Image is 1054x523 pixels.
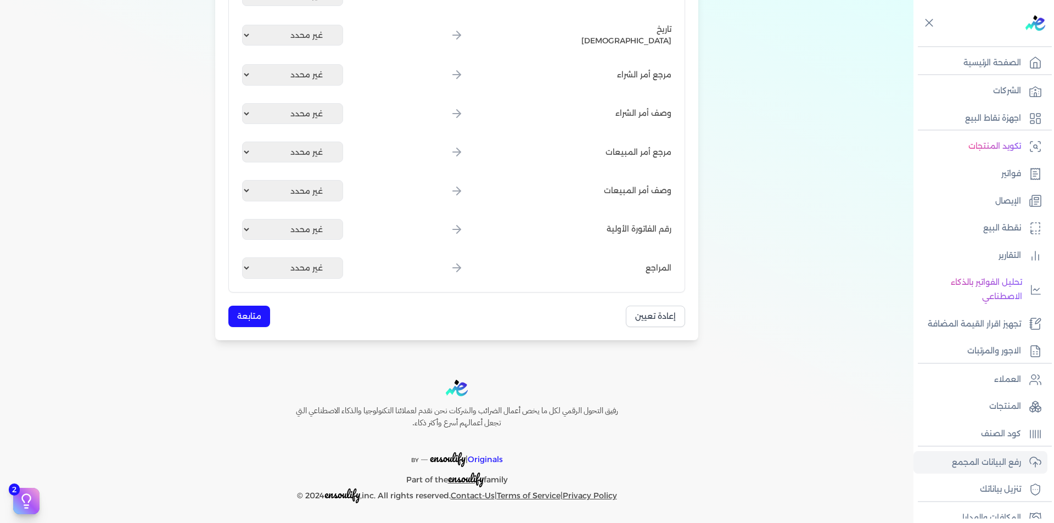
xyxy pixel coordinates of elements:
a: الشركات [913,80,1047,103]
p: الصفحة الرئيسية [963,56,1021,70]
a: Terms of Service [497,491,560,500]
p: التقارير [999,249,1021,263]
span: ensoulify [430,449,466,466]
a: كود الصنف [913,423,1047,446]
a: Contact-Us [451,491,495,500]
a: ensoulify [448,475,484,485]
a: تنزيل بياناتك [913,478,1047,501]
p: الشركات [993,84,1021,98]
a: المنتجات [913,395,1047,418]
span: BY [411,457,419,464]
span: ensoulify [448,470,484,487]
p: كود الصنف [981,427,1021,441]
p: Part of the family [272,467,641,487]
a: الصفحة الرئيسية [913,52,1047,75]
a: Privacy Policy [563,491,617,500]
span: مرجع أمر الشراء [617,69,671,81]
span: ensoulify [324,486,360,503]
img: logo [446,380,468,397]
span: 2 [9,483,20,496]
p: | [272,438,641,468]
a: نقطة البيع [913,217,1047,240]
img: logo [1025,15,1045,31]
a: فواتير [913,162,1047,185]
p: المنتجات [989,400,1021,414]
p: تنزيل بياناتك [980,482,1021,497]
p: تجهيز اقرار القيمة المضافة [928,317,1021,331]
p: فواتير [1001,167,1021,181]
p: العملاء [994,373,1021,387]
span: Originals [468,454,503,464]
span: تاريخ [DEMOGRAPHIC_DATA] [571,24,672,47]
p: رفع البيانات المجمع [952,455,1021,470]
a: تكويد المنتجات [913,135,1047,158]
span: وصف أمر الشراء [615,108,671,119]
span: مرجع أمر المبيعات [606,147,671,158]
sup: __ [421,453,428,460]
a: تحليل الفواتير بالذكاء الاصطناعي [913,271,1047,308]
button: متابعة [228,306,270,327]
a: رفع البيانات المجمع [913,451,1047,474]
span: المراجع [646,262,671,274]
a: العملاء [913,368,1047,391]
a: التقارير [913,244,1047,267]
p: نقطة البيع [983,221,1021,235]
a: اجهزة نقاط البيع [913,107,1047,130]
a: تجهيز اقرار القيمة المضافة [913,313,1047,336]
button: إعادة تعيين [626,306,685,327]
h6: رفيق التحول الرقمي لكل ما يخص أعمال الضرائب والشركات نحن نقدم لعملائنا التكنولوجيا والذكاء الاصطن... [272,405,641,429]
p: © 2024 ,inc. All rights reserved. | | [272,487,641,503]
p: تحليل الفواتير بالذكاء الاصطناعي [919,275,1022,303]
span: رقم الفاتورة الأولية [607,223,671,235]
button: 2 [13,488,40,514]
p: تكويد المنتجات [968,139,1021,154]
span: وصف أمر المبيعات [604,185,671,196]
p: الإيصال [995,194,1021,209]
p: اجهزة نقاط البيع [965,111,1021,126]
a: الاجور والمرتبات [913,340,1047,363]
a: الإيصال [913,190,1047,213]
p: الاجور والمرتبات [967,344,1021,358]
